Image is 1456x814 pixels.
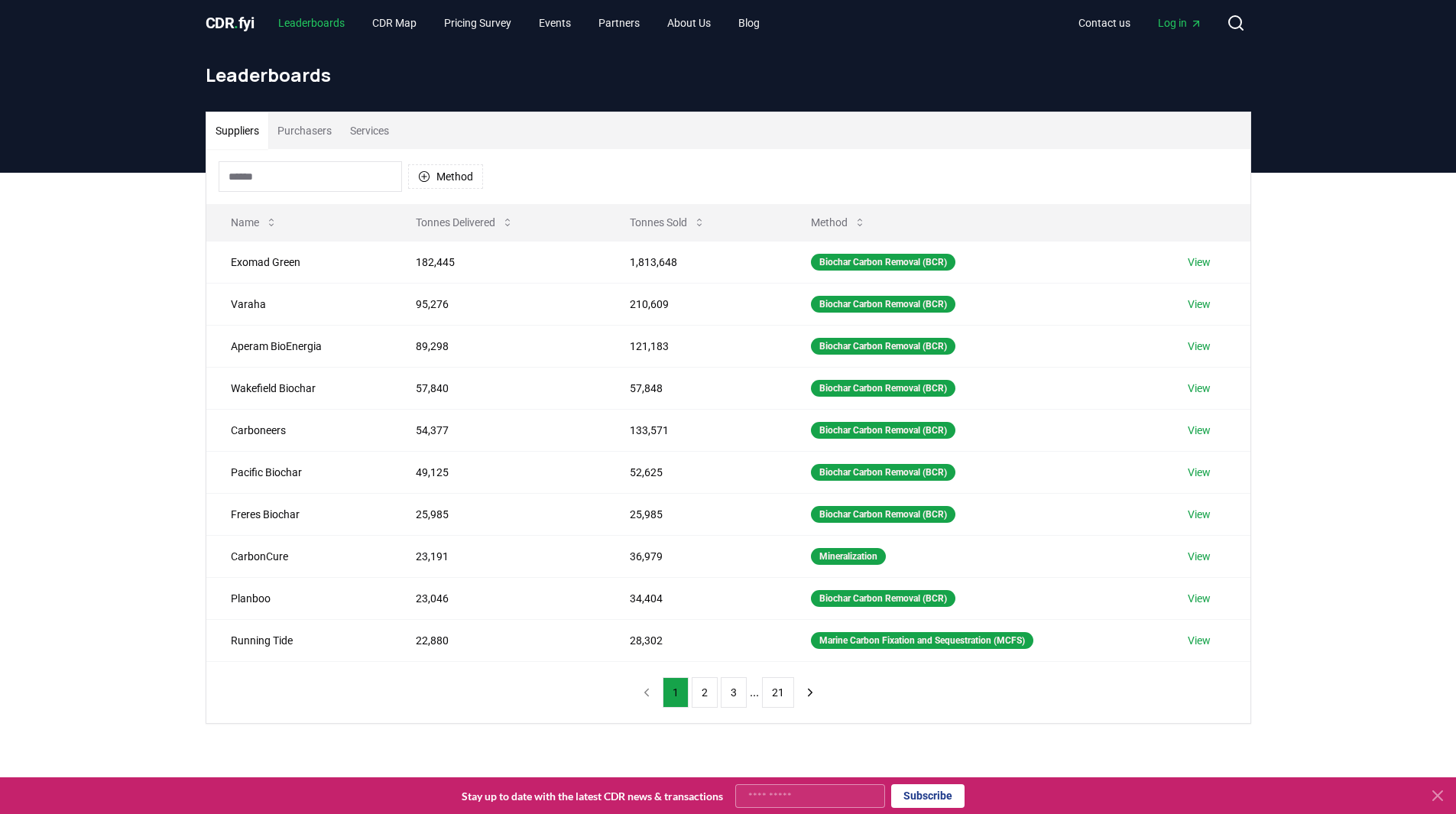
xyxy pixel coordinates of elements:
a: Pricing Survey [432,9,524,37]
button: 2 [692,677,718,708]
a: Log in [1146,9,1214,37]
a: Leaderboards [266,9,357,37]
td: 23,191 [391,535,605,577]
td: Carboneers [206,409,392,451]
nav: Main [266,9,772,37]
a: View [1188,633,1211,648]
a: About Us [655,9,723,37]
span: CDR fyi [206,14,255,32]
div: Biochar Carbon Removal (BCR) [811,338,955,355]
button: Tonnes Sold [618,207,718,238]
td: Planboo [206,577,392,619]
a: View [1188,465,1211,480]
td: Varaha [206,283,392,325]
td: 57,848 [605,367,786,409]
td: Pacific Biochar [206,451,392,493]
td: 34,404 [605,577,786,619]
button: Name [219,207,290,238]
td: 22,880 [391,619,605,661]
td: 95,276 [391,283,605,325]
td: Aperam BioEnergia [206,325,392,367]
td: 28,302 [605,619,786,661]
td: 121,183 [605,325,786,367]
nav: Main [1066,9,1214,37]
button: 1 [663,677,689,708]
td: Running Tide [206,619,392,661]
div: Biochar Carbon Removal (BCR) [811,254,955,271]
span: Log in [1158,15,1202,31]
div: Biochar Carbon Removal (BCR) [811,296,955,313]
button: Method [408,164,483,189]
span: . [234,14,238,32]
td: 23,046 [391,577,605,619]
div: Biochar Carbon Removal (BCR) [811,422,955,439]
button: Services [341,112,398,149]
button: 21 [762,677,794,708]
a: View [1188,549,1211,564]
div: Biochar Carbon Removal (BCR) [811,590,955,607]
button: Method [799,207,878,238]
button: Tonnes Delivered [404,207,526,238]
a: View [1188,339,1211,354]
h1: Leaderboards [206,63,1251,87]
a: View [1188,297,1211,312]
a: View [1188,255,1211,270]
td: Exomad Green [206,241,392,283]
td: 133,571 [605,409,786,451]
td: 25,985 [605,493,786,535]
td: 210,609 [605,283,786,325]
a: Contact us [1066,9,1143,37]
td: Freres Biochar [206,493,392,535]
td: 1,813,648 [605,241,786,283]
a: CDR.fyi [206,12,255,34]
td: 25,985 [391,493,605,535]
div: Mineralization [811,548,886,565]
button: 3 [721,677,747,708]
button: Suppliers [206,112,268,149]
td: 54,377 [391,409,605,451]
td: 36,979 [605,535,786,577]
div: Biochar Carbon Removal (BCR) [811,464,955,481]
a: View [1188,507,1211,522]
a: View [1188,381,1211,396]
td: 89,298 [391,325,605,367]
td: 52,625 [605,451,786,493]
td: 182,445 [391,241,605,283]
td: 57,840 [391,367,605,409]
div: Marine Carbon Fixation and Sequestration (MCFS) [811,632,1033,649]
div: Biochar Carbon Removal (BCR) [811,380,955,397]
button: next page [797,677,823,708]
li: ... [750,683,759,702]
a: View [1188,423,1211,438]
td: CarbonCure [206,535,392,577]
a: Events [527,9,583,37]
a: CDR Map [360,9,429,37]
a: View [1188,591,1211,606]
a: Partners [586,9,652,37]
a: Blog [726,9,772,37]
button: Purchasers [268,112,341,149]
td: Wakefield Biochar [206,367,392,409]
td: 49,125 [391,451,605,493]
div: Biochar Carbon Removal (BCR) [811,506,955,523]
